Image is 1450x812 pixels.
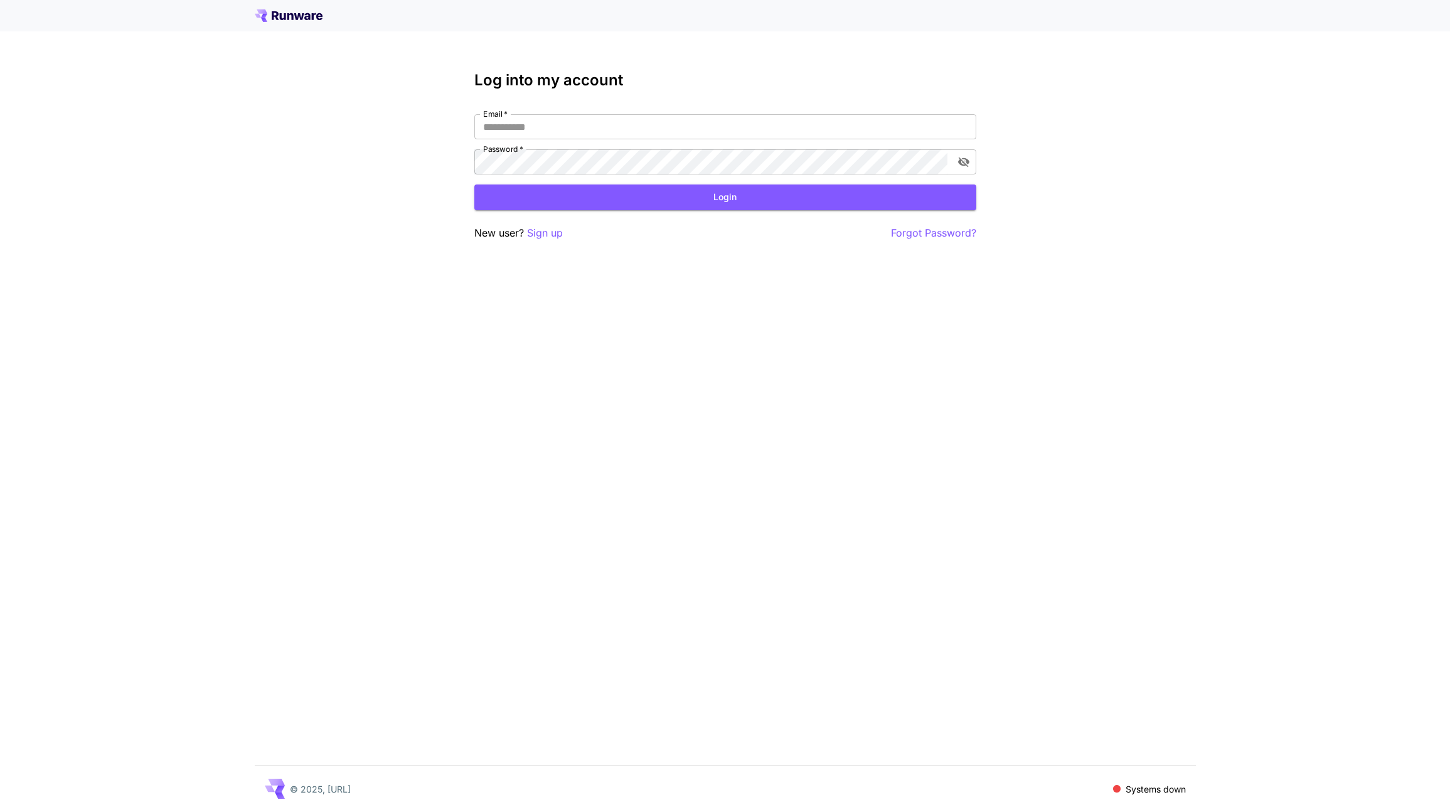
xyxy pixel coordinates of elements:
p: © 2025, [URL] [290,783,351,796]
h3: Log into my account [474,72,976,89]
label: Email [483,109,508,119]
label: Password [483,144,523,154]
button: Sign up [527,225,563,241]
button: Login [474,184,976,210]
button: Forgot Password? [891,225,976,241]
p: New user? [474,225,563,241]
p: Systems down [1126,783,1186,796]
button: toggle password visibility [952,151,975,173]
